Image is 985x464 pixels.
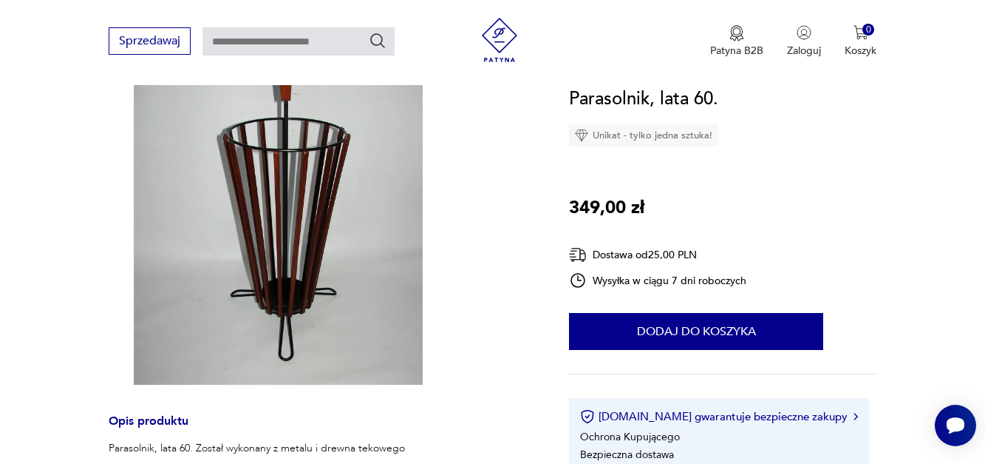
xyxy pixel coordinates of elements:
p: Zaloguj [787,44,821,58]
button: 0Koszyk [845,25,876,58]
img: Ikona diamentu [575,129,588,142]
iframe: Smartsupp widget button [935,405,976,446]
button: [DOMAIN_NAME] gwarantuje bezpieczne zakupy [580,409,857,424]
li: Ochrona Kupującego [580,430,680,444]
button: Sprzedawaj [109,27,191,55]
img: Ikona certyfikatu [580,409,595,424]
img: Zdjęcie produktu Parasolnik, lata 60. [109,13,449,385]
img: Patyna - sklep z meblami i dekoracjami vintage [477,18,522,62]
img: Ikona medalu [729,25,744,41]
p: 349,00 zł [569,194,644,222]
img: Ikonka użytkownika [797,25,811,40]
li: Bezpieczna dostawa [580,448,674,462]
img: Ikona koszyka [853,25,868,40]
p: Parasolnik, lata 60. Został wykonany z metalu i drewna tekowego [109,441,405,456]
h1: Parasolnik, lata 60. [569,85,718,113]
img: Ikona dostawy [569,246,587,264]
button: Zaloguj [787,25,821,58]
div: Wysyłka w ciągu 7 dni roboczych [569,272,746,289]
div: Dostawa od 25,00 PLN [569,246,746,264]
button: Patyna B2B [710,25,763,58]
a: Sprzedawaj [109,37,191,47]
p: Patyna B2B [710,44,763,58]
p: Koszyk [845,44,876,58]
img: Ikona strzałki w prawo [853,413,858,420]
h3: Opis produktu [109,417,534,441]
a: Ikona medaluPatyna B2B [710,25,763,58]
div: Unikat - tylko jedna sztuka! [569,124,718,147]
button: Szukaj [369,32,386,50]
div: 0 [862,24,875,36]
button: Dodaj do koszyka [569,313,823,350]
